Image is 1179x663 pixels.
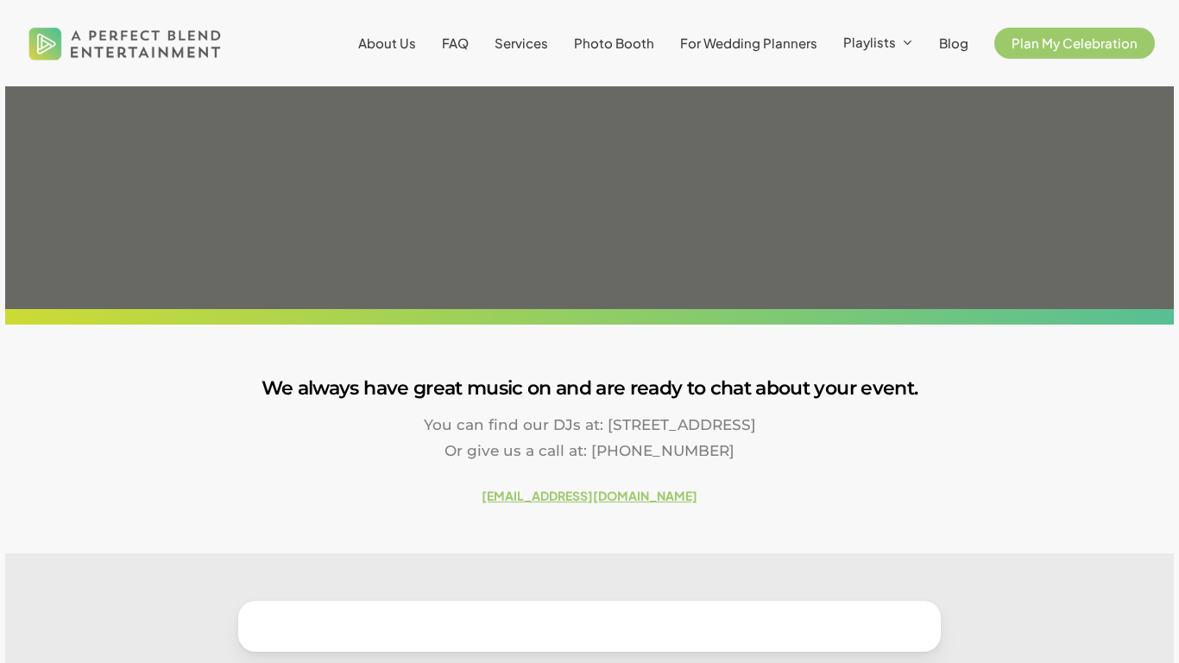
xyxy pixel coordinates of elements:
a: Photo Booth [574,36,654,50]
a: [EMAIL_ADDRESS][DOMAIN_NAME] [482,488,697,503]
a: FAQ [442,36,469,50]
span: FAQ [442,35,469,51]
img: A Perfect Blend Entertainment [24,12,226,74]
span: Services [495,35,548,51]
a: Plan My Celebration [994,36,1155,50]
a: About Us [358,36,416,50]
span: For Wedding Planners [680,35,817,51]
span: Photo Booth [574,35,654,51]
a: Services [495,36,548,50]
span: Or give us a call at: [PHONE_NUMBER] [444,442,735,459]
span: Blog [939,35,968,51]
span: You can find our DJs at: [STREET_ADDRESS] [424,416,756,433]
span: Playlists [843,34,896,50]
span: Plan My Celebration [1012,35,1138,51]
a: Playlists [843,35,913,51]
h3: We always have great music on and are ready to chat about your event. [5,372,1174,405]
a: Blog [939,36,968,50]
a: For Wedding Planners [680,36,817,50]
span: About Us [358,35,416,51]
